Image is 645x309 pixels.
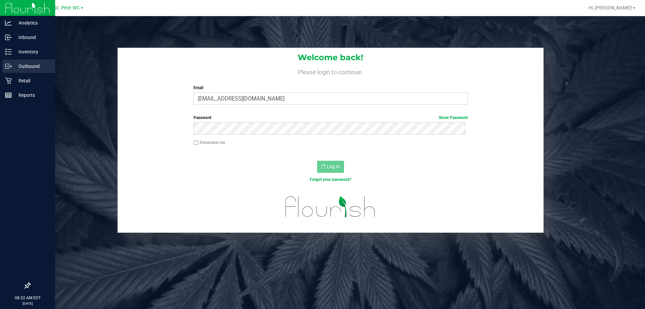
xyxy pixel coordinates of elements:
[3,295,52,301] p: 08:32 AM EDT
[277,190,384,224] img: flourish_logo.svg
[12,19,52,27] p: Analytics
[5,34,12,41] inline-svg: Inbound
[54,5,80,11] span: St. Pete WC
[12,33,52,41] p: Inbound
[5,20,12,26] inline-svg: Analytics
[310,177,351,182] a: Forgot your password?
[193,115,211,120] span: Password
[5,92,12,99] inline-svg: Reports
[12,48,52,56] p: Inventory
[193,141,198,145] input: Remember me
[317,161,344,173] button: Log In
[193,140,225,146] label: Remember me
[327,164,340,169] span: Log In
[5,77,12,84] inline-svg: Retail
[193,85,467,91] label: Email
[5,48,12,55] inline-svg: Inventory
[12,77,52,85] p: Retail
[439,115,468,120] a: Show Password
[118,67,544,75] h4: Please login to continue.
[589,5,632,10] span: Hi, [PERSON_NAME]!
[3,301,52,306] p: [DATE]
[12,91,52,99] p: Reports
[118,53,544,62] h1: Welcome back!
[12,62,52,70] p: Outbound
[5,63,12,70] inline-svg: Outbound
